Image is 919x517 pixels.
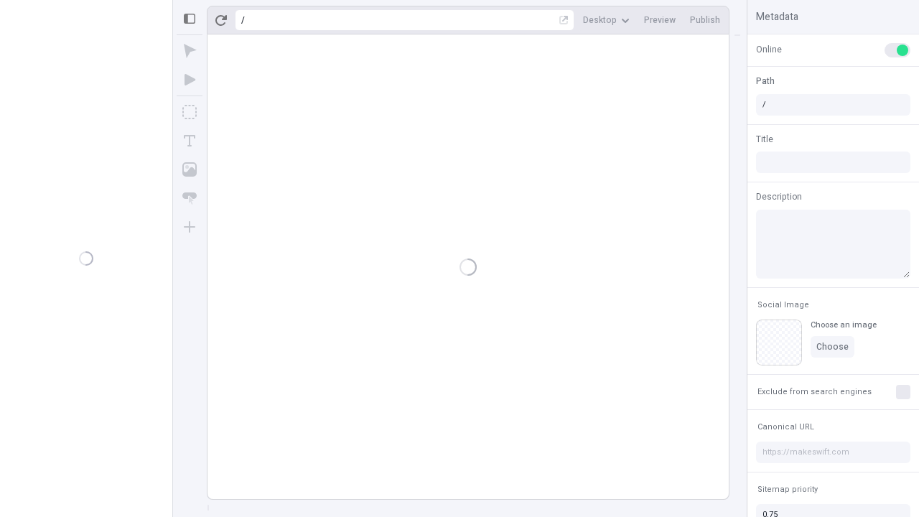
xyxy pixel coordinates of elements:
span: Online [756,43,782,56]
button: Publish [684,9,726,31]
button: Image [177,157,202,182]
button: Canonical URL [755,419,817,436]
button: Social Image [755,297,812,314]
button: Sitemap priority [755,481,821,498]
span: Path [756,75,775,88]
span: Canonical URL [757,421,814,432]
span: Social Image [757,299,809,310]
button: Button [177,185,202,211]
button: Preview [638,9,681,31]
button: Choose [811,336,854,358]
div: Choose an image [811,320,877,330]
button: Desktop [577,9,635,31]
span: Desktop [583,14,617,26]
span: Choose [816,341,849,353]
span: Exclude from search engines [757,386,872,397]
div: / [241,14,245,26]
span: Preview [644,14,676,26]
span: Publish [690,14,720,26]
button: Box [177,99,202,125]
button: Exclude from search engines [755,383,874,401]
span: Description [756,190,802,203]
span: Sitemap priority [757,484,818,495]
span: Title [756,133,773,146]
input: https://makeswift.com [756,442,910,463]
button: Text [177,128,202,154]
